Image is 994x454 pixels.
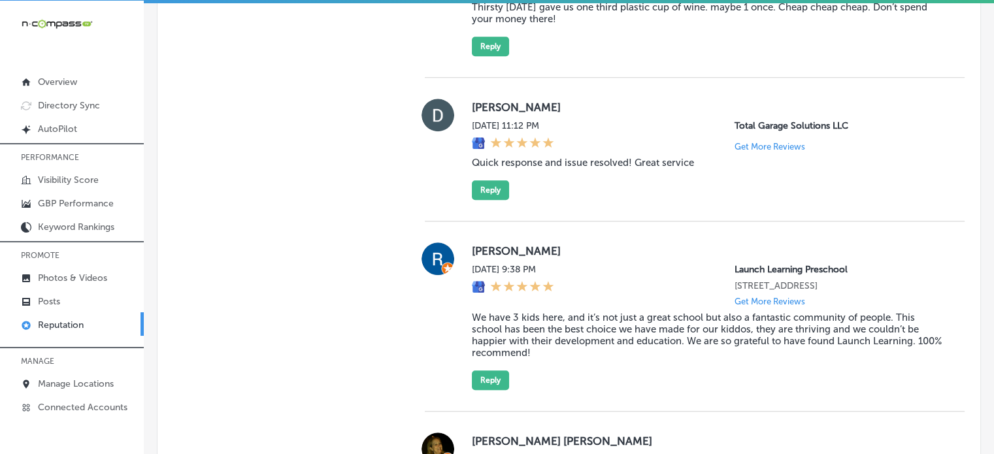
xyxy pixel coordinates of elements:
[472,101,944,114] label: [PERSON_NAME]
[490,280,554,295] div: 5 Stars
[472,370,509,390] button: Reply
[490,137,554,151] div: 5 Stars
[472,157,944,169] blockquote: Quick response and issue resolved! Great service
[472,120,554,131] label: [DATE] 11:12 PM
[735,142,805,152] p: Get More Reviews
[38,296,60,307] p: Posts
[38,319,84,331] p: Reputation
[38,402,127,413] p: Connected Accounts
[38,100,100,111] p: Directory Sync
[472,1,944,25] blockquote: Thirsty [DATE] gave us one third plastic cup of wine. maybe 1 once. Cheap cheap cheap. Don’t spen...
[38,123,77,135] p: AutoPilot
[21,18,93,30] img: 660ab0bf-5cc7-4cb8-ba1c-48b5ae0f18e60NCTV_CLogo_TV_Black_-500x88.png
[472,37,509,56] button: Reply
[735,297,805,306] p: Get More Reviews
[472,264,554,275] label: [DATE] 9:38 PM
[735,120,944,131] p: Total Garage Solutions LLC
[735,280,944,291] p: 315 S Courtenay Pkwy
[38,378,114,389] p: Manage Locations
[472,180,509,200] button: Reply
[38,221,114,233] p: Keyword Rankings
[472,434,944,447] label: [PERSON_NAME] [PERSON_NAME]
[472,244,944,257] label: [PERSON_NAME]
[38,272,107,284] p: Photos & Videos
[472,312,944,359] blockquote: We have 3 kids here, and it’s not just a great school but also a fantastic community of people. T...
[38,174,99,186] p: Visibility Score
[38,198,114,209] p: GBP Performance
[38,76,77,88] p: Overview
[735,264,944,275] p: Launch Learning Preschool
